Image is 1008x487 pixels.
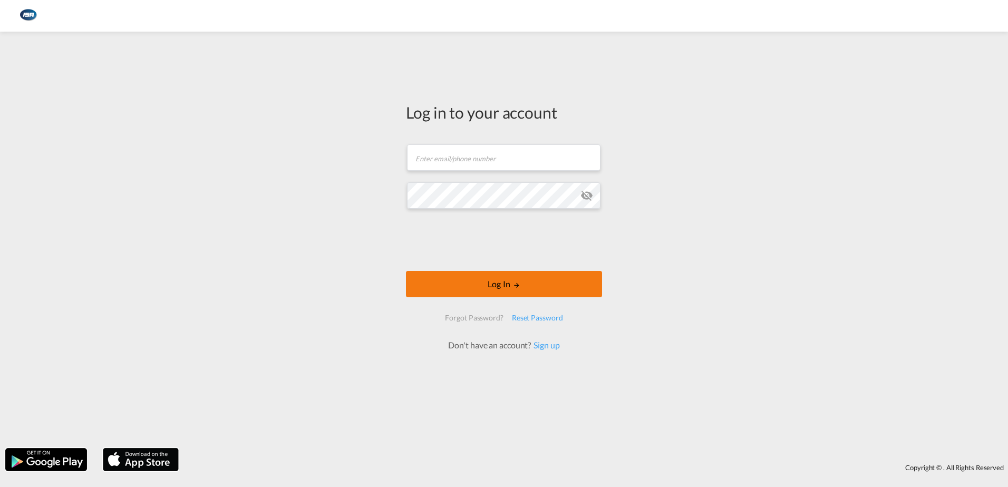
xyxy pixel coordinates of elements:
img: apple.png [102,447,180,472]
img: 1aa151c0c08011ec8d6f413816f9a227.png [16,4,40,28]
div: Don't have an account? [437,339,571,351]
div: Forgot Password? [441,308,507,327]
a: Sign up [531,340,559,350]
img: google.png [4,447,88,472]
div: Reset Password [508,308,567,327]
input: Enter email/phone number [407,144,600,171]
md-icon: icon-eye-off [580,189,593,202]
div: Log in to your account [406,101,602,123]
button: LOGIN [406,271,602,297]
div: Copyright © . All Rights Reserved [184,459,1008,476]
iframe: reCAPTCHA [424,219,584,260]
